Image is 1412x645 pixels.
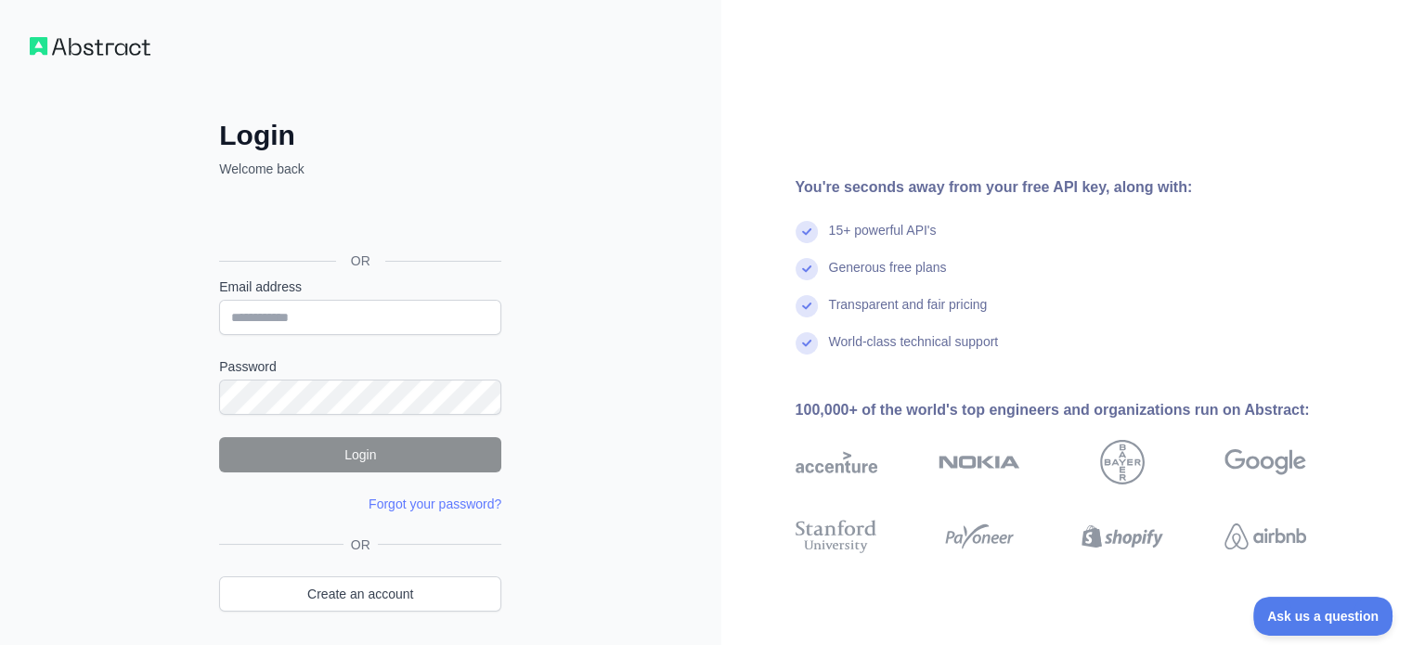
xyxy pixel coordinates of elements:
img: accenture [796,440,877,484]
img: payoneer [939,516,1020,557]
label: Password [219,357,501,376]
span: OR [343,535,378,554]
img: check mark [796,221,818,243]
div: You're seconds away from your free API key, along with: [796,176,1366,199]
img: nokia [939,440,1020,484]
iframe: Sign in with Google Button [210,199,507,239]
img: bayer [1100,440,1145,484]
span: OR [336,252,385,270]
a: Forgot your password? [369,497,501,511]
img: Workflow [30,37,150,56]
div: World-class technical support [829,332,999,369]
img: check mark [796,332,818,355]
p: Welcome back [219,160,501,178]
img: shopify [1082,516,1163,557]
div: Generous free plans [829,258,947,295]
a: Create an account [219,576,501,612]
div: 100,000+ of the world's top engineers and organizations run on Abstract: [796,399,1366,421]
h2: Login [219,119,501,152]
img: google [1224,440,1306,484]
button: Login [219,437,501,472]
img: stanford university [796,516,877,557]
img: check mark [796,295,818,317]
div: Transparent and fair pricing [829,295,988,332]
iframe: Toggle Customer Support [1253,597,1393,636]
img: check mark [796,258,818,280]
label: Email address [219,277,501,296]
img: airbnb [1224,516,1306,557]
div: 15+ powerful API's [829,221,937,258]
